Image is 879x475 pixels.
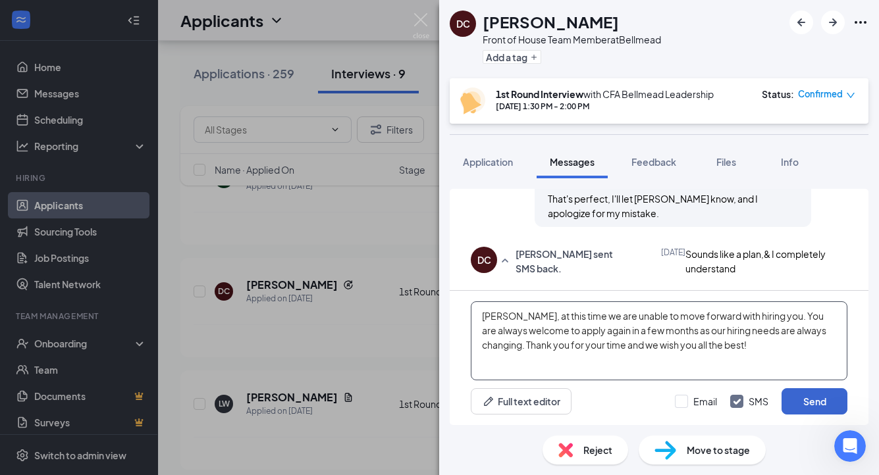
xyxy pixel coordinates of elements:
button: Full text editorPen [471,388,572,414]
div: Close [231,5,255,29]
div: Lindsay says… [11,341,253,393]
button: ArrowRight [821,11,845,34]
div: DC [477,253,491,266]
div: Hi [PERSON_NAME]! I hope you're doing well. I wanted to check if you still need my help, as I hav... [11,128,216,209]
button: ArrowLeftNew [789,11,813,34]
span: Reject [583,443,612,457]
button: go back [9,5,34,30]
div: Jonah says… [11,237,253,341]
span: Files [716,156,736,168]
span: Confirmed [798,87,843,101]
button: PlusAdd a tag [483,50,541,64]
div: [PERSON_NAME], I am all good. Thank you for your help! [47,341,253,382]
textarea: [PERSON_NAME], at this time we are unable to move forward with hiring you. You are always welcome... [471,301,847,380]
span: Sounds like a plan,& I completely understand [685,248,826,274]
div: Jonah says… [11,128,253,219]
svg: Plus [530,53,538,61]
span: Move to stage [687,443,750,457]
svg: Ellipses [853,14,868,30]
div: [DATE] [11,111,253,128]
span: That's perfect, I'll let [PERSON_NAME] know, and I apologize for my mistake. [548,193,758,219]
span: Info [781,156,799,168]
span: [PERSON_NAME] sent SMS back. [516,247,626,276]
button: Send a message… [226,369,247,390]
span: [DATE] [661,247,685,276]
h1: Fin [64,12,80,22]
span: Feedback [631,156,676,168]
span: [PERSON_NAME] - CFA [87,53,194,64]
h1: [PERSON_NAME] [483,11,619,33]
button: Send [782,388,847,414]
button: Start recording [84,374,94,385]
b: 1st Round Interview [496,88,583,100]
svg: Pen [482,395,495,408]
svg: SmallChevronUp [497,253,513,269]
iframe: Intercom live chat [834,430,866,462]
div: DC [456,17,470,30]
a: [PERSON_NAME] - CFA [59,45,205,72]
div: Good day, [PERSON_NAME]! Just checking in—do you still need any assistance with your account, asi... [11,237,216,330]
button: Upload attachment [63,374,73,385]
div: [DATE] 1:30 PM - 2:00 PM [496,101,714,112]
div: Status : [762,87,794,101]
span: down [846,91,855,100]
div: [DATE] [11,219,253,237]
span: Application [463,156,513,168]
div: Good day, [PERSON_NAME]! Just checking in—do you still need any assistance with your account, asi... [21,245,205,322]
div: with CFA Bellmead Leadership [496,87,714,101]
div: Hi [PERSON_NAME]! I hope you're doing well. I wanted to check if you still need my help, as I hav... [21,136,205,201]
button: Emoji picker [20,374,31,385]
svg: ArrowLeftNew [793,14,809,30]
button: Gif picker [41,374,52,385]
button: Home [206,5,231,30]
div: Front of House Team Member at Bellmead [483,33,661,46]
img: Profile image for Fin [38,7,59,28]
textarea: Message… [11,347,252,369]
span: Messages [550,156,595,168]
svg: ArrowRight [825,14,841,30]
